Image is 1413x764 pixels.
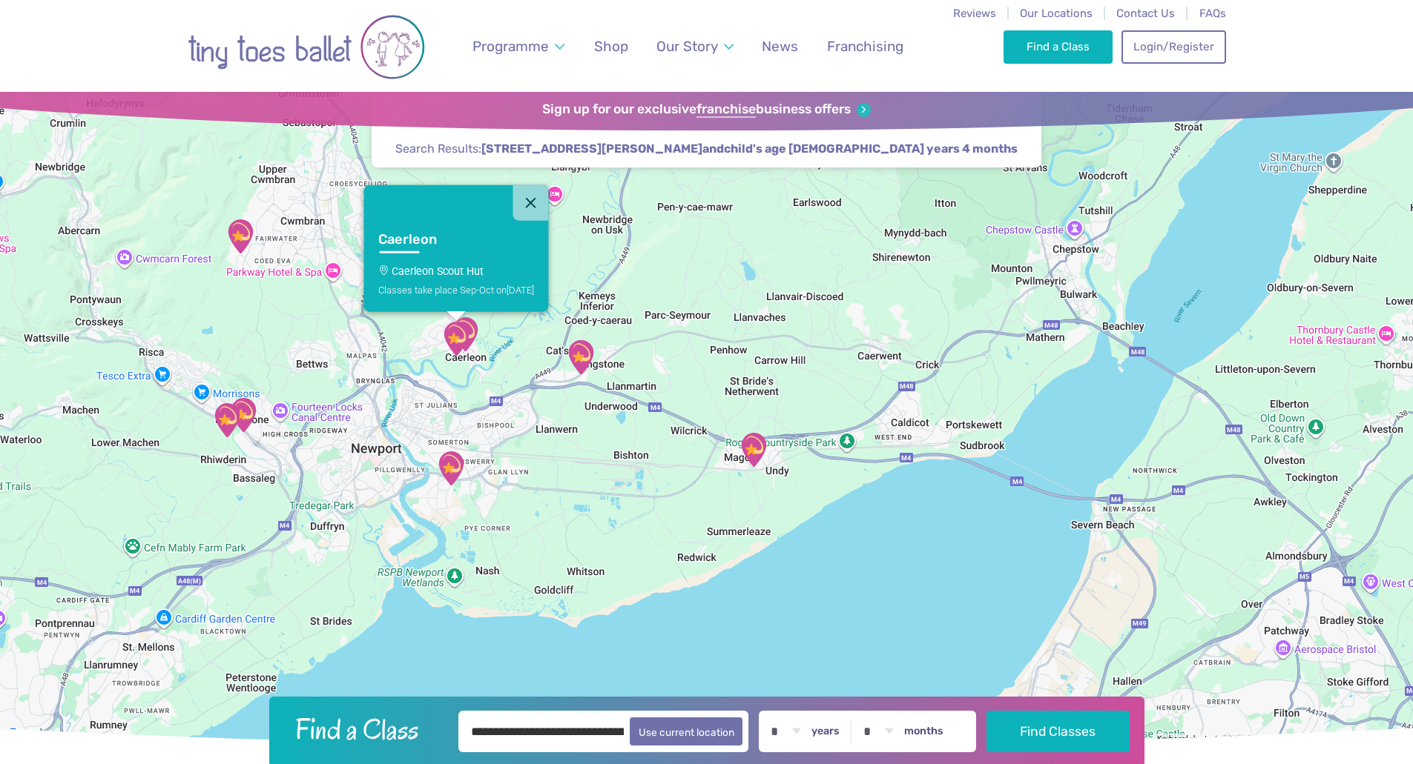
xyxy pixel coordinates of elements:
[472,38,549,55] span: Programme
[438,320,475,357] div: Caerleon Scout Hut
[208,402,246,439] div: Rhiwderin Village Hall
[594,38,628,55] span: Shop
[827,38,903,55] span: Franchising
[465,29,571,64] a: Programme
[820,29,910,64] a: Franchising
[562,339,599,376] div: Langstone Village Hall
[724,141,1018,157] span: child's age [DEMOGRAPHIC_DATA] years 4 months
[953,7,996,20] a: Reviews
[378,284,534,295] div: Classes take place Sep-Oct on
[378,265,534,277] p: Caerleon Scout Hut
[587,29,635,64] a: Shop
[225,396,262,434] div: Tydu Community Hall
[1004,30,1113,63] a: Find a Class
[1121,30,1225,63] a: Login/Register
[542,102,871,118] a: Sign up for our exclusivefranchisebusiness offers
[283,711,448,748] h2: Find a Class
[1020,7,1093,20] a: Our Locations
[696,102,756,118] strong: franchise
[481,141,702,157] span: [STREET_ADDRESS][PERSON_NAME]
[4,725,53,744] img: Google
[481,142,1018,156] strong: and
[649,29,740,64] a: Our Story
[630,717,743,745] button: Use current location
[432,450,470,487] div: 1Gym Newport
[4,725,53,744] a: Open this area in Google Maps (opens a new window)
[378,231,507,248] h3: Caerleon
[513,185,548,221] button: Close
[447,316,484,353] div: Caerleon Town Hall
[762,38,798,55] span: News
[656,38,718,55] span: Our Story
[188,10,425,84] img: tiny toes ballet
[735,431,772,468] div: Magor & Undy Community Hub
[222,218,259,255] div: Henllys Village Hall
[811,725,840,738] label: years
[363,221,548,312] a: CaerleonCaerleon Scout HutClasses take place Sep-Oct on[DATE]
[904,725,943,738] label: months
[987,711,1130,752] button: Find Classes
[1116,7,1175,20] a: Contact Us
[1199,7,1226,20] a: FAQs
[755,29,806,64] a: News
[507,284,534,295] span: [DATE]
